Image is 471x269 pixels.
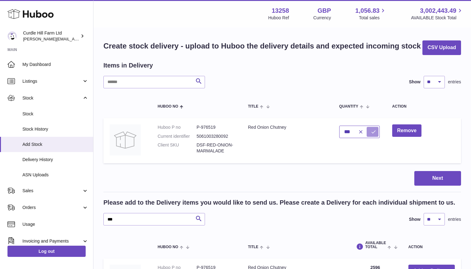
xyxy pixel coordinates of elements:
[158,133,197,139] dt: Current identifier
[197,142,235,154] dd: DSF-RED-ONION-MARMALADE
[158,245,178,249] span: Huboo no
[242,118,333,164] td: Red Onion Chutney
[103,41,421,51] h1: Create stock delivery - upload to Huboo the delivery details and expected incoming stock
[22,78,82,84] span: Listings
[22,62,88,67] span: My Dashboard
[7,246,86,257] a: Log out
[22,172,88,178] span: ASN Uploads
[197,124,235,130] dd: P-976519
[411,7,464,21] a: 3,002,443.49 AVAILABLE Stock Total
[409,216,421,222] label: Show
[414,171,461,186] button: Next
[158,124,197,130] dt: Huboo P no
[339,104,358,109] span: Quantity
[22,238,82,244] span: Invoicing and Payments
[422,40,461,55] button: CSV Upload
[103,61,153,70] h2: Items in Delivery
[411,15,464,21] span: AVAILABLE Stock Total
[448,216,461,222] span: entries
[317,7,331,15] strong: GBP
[110,124,141,155] img: Red Onion Chutney
[272,7,289,15] strong: 13258
[420,7,456,15] span: 3,002,443.49
[22,126,88,132] span: Stock History
[22,111,88,117] span: Stock
[197,133,235,139] dd: 5061003280092
[22,221,88,227] span: Usage
[23,30,79,42] div: Curdle Hill Farm Ltd
[408,245,455,249] div: Action
[103,198,455,207] h2: Please add to the Delivery items you would like to send us. Please create a Delivery for each ind...
[22,205,82,211] span: Orders
[365,241,386,249] span: AVAILABLE Total
[313,15,331,21] div: Currency
[248,245,258,249] span: Title
[23,36,125,41] span: [PERSON_NAME][EMAIL_ADDRESS][DOMAIN_NAME]
[22,157,88,163] span: Delivery History
[392,124,421,137] button: Remove
[392,104,455,109] div: Action
[158,142,197,154] dt: Client SKU
[268,15,289,21] div: Huboo Ref
[248,104,258,109] span: Title
[22,141,88,147] span: Add Stock
[22,95,82,101] span: Stock
[158,104,178,109] span: Huboo no
[359,15,387,21] span: Total sales
[409,79,421,85] label: Show
[7,31,17,41] img: miranda@diddlysquatfarmshop.com
[355,7,380,15] span: 1,056.83
[22,188,82,194] span: Sales
[448,79,461,85] span: entries
[355,7,387,21] a: 1,056.83 Total sales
